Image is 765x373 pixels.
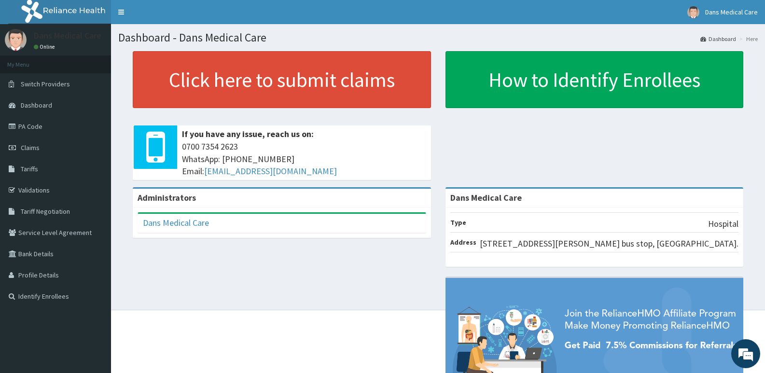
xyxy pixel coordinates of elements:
a: Dans Medical Care [143,217,209,228]
img: User Image [5,29,27,51]
a: [EMAIL_ADDRESS][DOMAIN_NAME] [204,166,337,177]
b: Address [450,238,476,247]
a: How to Identify Enrollees [445,51,744,108]
p: Hospital [708,218,738,230]
span: Dans Medical Care [705,8,758,16]
a: Click here to submit claims [133,51,431,108]
strong: Dans Medical Care [450,192,522,203]
b: Administrators [138,192,196,203]
span: Claims [21,143,40,152]
a: Online [34,43,57,50]
span: Tariffs [21,165,38,173]
h1: Dashboard - Dans Medical Care [118,31,758,44]
a: Dashboard [700,35,736,43]
span: Dashboard [21,101,52,110]
img: User Image [687,6,699,18]
li: Here [737,35,758,43]
b: Type [450,218,466,227]
p: Dans Medical Care [34,31,101,40]
p: [STREET_ADDRESS][PERSON_NAME] bus stop, [GEOGRAPHIC_DATA]. [480,237,738,250]
b: If you have any issue, reach us on: [182,128,314,139]
span: Switch Providers [21,80,70,88]
span: 0700 7354 2623 WhatsApp: [PHONE_NUMBER] Email: [182,140,426,178]
span: Tariff Negotiation [21,207,70,216]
